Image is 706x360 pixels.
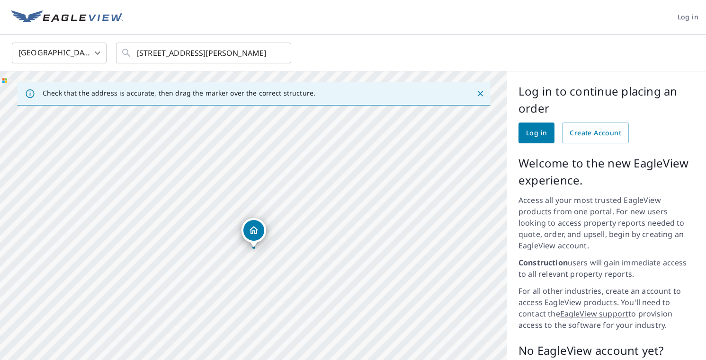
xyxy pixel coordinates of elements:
[518,257,695,280] p: users will gain immediate access to all relevant property reports.
[241,218,266,247] div: Dropped pin, building 1, Residential property, 6049 Stillwell Rd Oxford, OH 45056
[518,155,695,189] p: Welcome to the new EagleView experience.
[43,89,315,97] p: Check that the address is accurate, then drag the marker over the correct structure.
[678,11,698,23] span: Log in
[474,88,486,100] button: Close
[12,40,107,66] div: [GEOGRAPHIC_DATA]
[560,308,629,319] a: EagleView support
[11,10,123,25] img: EV Logo
[518,123,554,143] a: Log in
[518,83,695,117] p: Log in to continue placing an order
[526,127,547,139] span: Log in
[137,40,272,66] input: Search by address or latitude-longitude
[518,194,695,251] p: Access all your most trusted EagleView products from one portal. For new users looking to access ...
[562,123,629,143] a: Create Account
[518,257,568,268] strong: Construction
[518,285,695,331] p: For all other industries, create an account to access EagleView products. You'll need to contact ...
[518,342,695,359] p: No EagleView account yet?
[570,127,621,139] span: Create Account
